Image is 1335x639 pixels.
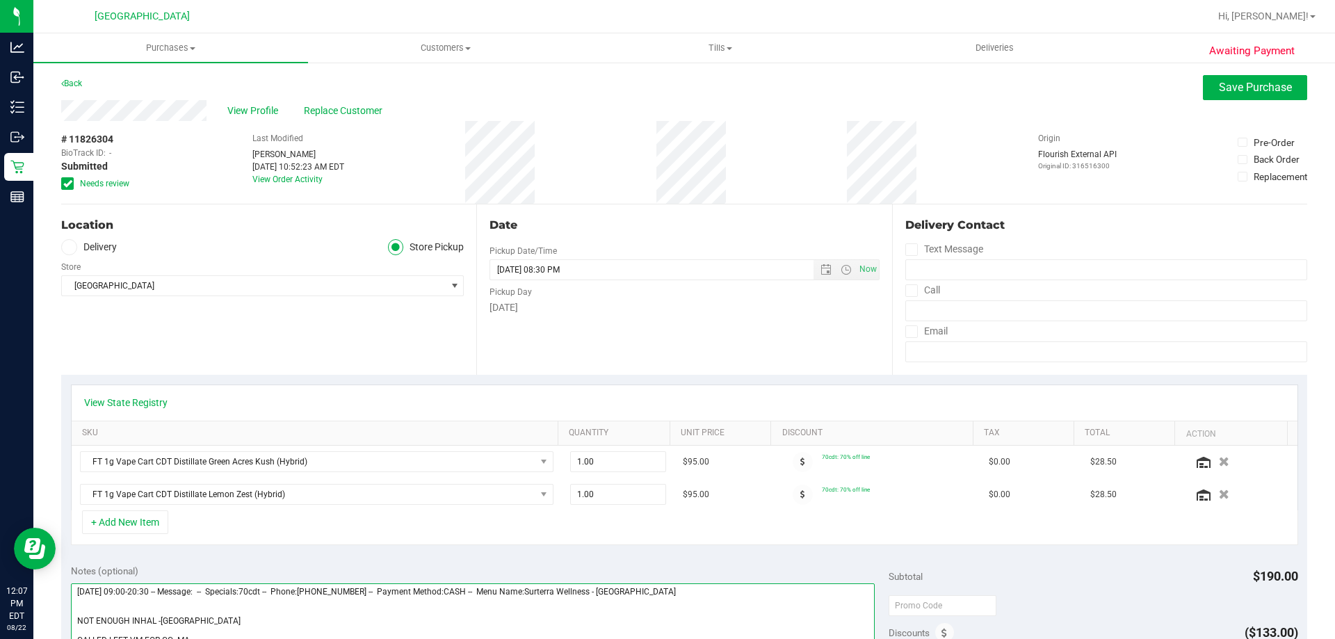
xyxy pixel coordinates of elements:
th: Action [1174,421,1286,446]
a: Quantity [569,428,665,439]
p: 08/22 [6,622,27,633]
div: Flourish External API [1038,148,1117,171]
p: Original ID: 316516300 [1038,161,1117,171]
input: Promo Code [889,595,996,616]
a: Discount [782,428,968,439]
a: View State Registry [84,396,168,410]
inline-svg: Inventory [10,100,24,114]
div: Pre-Order [1254,136,1295,149]
label: Pickup Date/Time [489,245,557,257]
span: FT 1g Vape Cart CDT Distillate Lemon Zest (Hybrid) [81,485,535,504]
inline-svg: Retail [10,160,24,174]
a: View Order Activity [252,175,323,184]
span: NO DATA FOUND [80,484,553,505]
p: 12:07 PM EDT [6,585,27,622]
span: Customers [309,42,582,54]
span: select [446,276,463,296]
div: [DATE] [489,300,879,315]
div: Back Order [1254,152,1300,166]
inline-svg: Outbound [10,130,24,144]
span: $190.00 [1253,569,1298,583]
span: Notes (optional) [71,565,138,576]
a: Customers [308,33,583,63]
span: View Profile [227,104,283,118]
span: # 11826304 [61,132,113,147]
span: [GEOGRAPHIC_DATA] [62,276,446,296]
span: Awaiting Payment [1209,43,1295,59]
a: Deliveries [857,33,1132,63]
span: $0.00 [989,455,1010,469]
span: Open the time view [834,264,857,275]
span: - [109,147,111,159]
inline-svg: Analytics [10,40,24,54]
button: Save Purchase [1203,75,1307,100]
label: Last Modified [252,132,303,145]
span: Tills [583,42,857,54]
span: Set Current date [856,259,880,280]
span: $95.00 [683,455,709,469]
span: BioTrack ID: [61,147,106,159]
div: Replacement [1254,170,1307,184]
span: $0.00 [989,488,1010,501]
label: Store [61,261,81,273]
span: Replace Customer [304,104,387,118]
input: 1.00 [571,452,666,471]
div: Delivery Contact [905,217,1307,234]
a: Unit Price [681,428,766,439]
span: 70cdt: 70% off line [822,453,870,460]
a: Purchases [33,33,308,63]
span: Purchases [33,42,308,54]
span: $28.50 [1090,455,1117,469]
label: Pickup Day [489,286,532,298]
label: Store Pickup [388,239,464,255]
label: Text Message [905,239,983,259]
span: NO DATA FOUND [80,451,553,472]
span: Submitted [61,159,108,174]
label: Call [905,280,940,300]
span: Deliveries [957,42,1033,54]
div: Date [489,217,879,234]
span: Save Purchase [1219,81,1292,94]
a: Total [1085,428,1170,439]
span: $28.50 [1090,488,1117,501]
a: SKU [82,428,553,439]
span: $95.00 [683,488,709,501]
button: + Add New Item [82,510,168,534]
input: Format: (999) 999-9999 [905,300,1307,321]
div: Location [61,217,464,234]
span: Needs review [80,177,129,190]
a: Back [61,79,82,88]
iframe: Resource center [14,528,56,569]
span: Subtotal [889,571,923,582]
input: Format: (999) 999-9999 [905,259,1307,280]
a: Tills [583,33,857,63]
inline-svg: Inbound [10,70,24,84]
label: Email [905,321,948,341]
span: [GEOGRAPHIC_DATA] [95,10,190,22]
div: [DATE] 10:52:23 AM EDT [252,161,344,173]
span: Hi, [PERSON_NAME]! [1218,10,1309,22]
input: 1.00 [571,485,666,504]
span: FT 1g Vape Cart CDT Distillate Green Acres Kush (Hybrid) [81,452,535,471]
inline-svg: Reports [10,190,24,204]
a: Tax [984,428,1069,439]
span: 70cdt: 70% off line [822,486,870,493]
label: Delivery [61,239,117,255]
label: Origin [1038,132,1060,145]
div: [PERSON_NAME] [252,148,344,161]
span: Open the date view [814,264,837,275]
